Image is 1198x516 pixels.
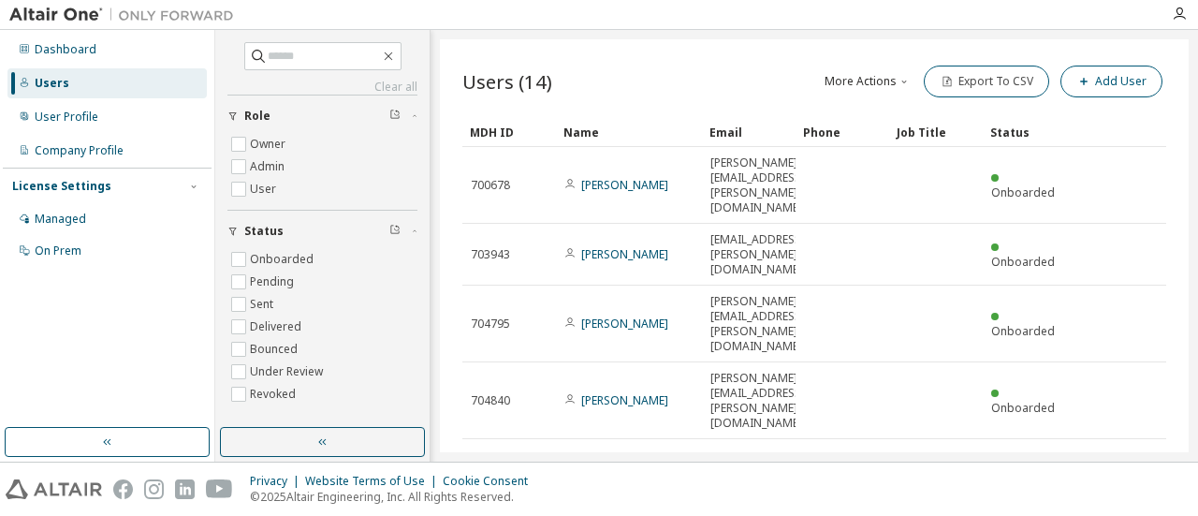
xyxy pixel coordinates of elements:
span: Users (14) [462,68,552,95]
div: Dashboard [35,42,96,57]
span: Page n. [944,452,1034,477]
div: Website Terms of Use [305,474,443,489]
span: [PERSON_NAME][EMAIL_ADDRESS][PERSON_NAME][DOMAIN_NAME] [710,294,805,354]
span: Status [244,224,284,239]
div: Email [709,117,788,147]
label: User [250,178,280,200]
div: License Settings [12,179,111,194]
a: [PERSON_NAME] [581,316,668,332]
span: 703943 [471,247,510,262]
img: youtube.svg [206,479,233,499]
button: Status [227,211,417,252]
a: [PERSON_NAME] [581,392,668,408]
img: instagram.svg [144,479,164,499]
img: Altair One [9,6,243,24]
span: [PERSON_NAME][EMAIL_ADDRESS][PERSON_NAME][DOMAIN_NAME] [710,155,805,215]
a: [PERSON_NAME] [581,177,668,193]
span: Items per page [804,452,928,477]
img: linkedin.svg [175,479,195,499]
div: Job Title [897,117,975,147]
span: 700678 [471,178,510,193]
button: Role [227,96,417,137]
button: Export To CSV [924,66,1049,97]
div: Managed [35,212,86,227]
button: Add User [1060,66,1162,97]
label: Owner [250,133,289,155]
div: Privacy [250,474,305,489]
label: Pending [250,271,298,293]
label: Sent [250,293,277,316]
img: facebook.svg [113,479,133,499]
div: Phone [803,117,882,147]
label: Under Review [250,361,327,383]
span: 704840 [471,393,510,408]
label: Delivered [250,316,305,338]
div: Cookie Consent [443,474,539,489]
span: [PERSON_NAME][EMAIL_ADDRESS][PERSON_NAME][DOMAIN_NAME] [710,371,805,431]
span: Onboarded [991,400,1055,416]
span: Onboarded [991,254,1055,270]
span: Onboarded [991,184,1055,200]
a: Clear all [227,80,417,95]
div: Status [990,117,1069,147]
label: Revoked [250,383,299,405]
span: 704795 [471,317,510,332]
p: © 2025 Altair Engineering, Inc. All Rights Reserved. [250,489,539,505]
span: Clear filter [389,109,401,124]
div: MDH ID [470,117,548,147]
label: Bounced [250,338,301,361]
label: Onboarded [250,248,317,271]
label: Admin [250,155,288,178]
div: Company Profile [35,143,124,158]
span: Role [244,109,270,124]
a: [PERSON_NAME] [581,246,668,262]
span: Clear filter [389,224,401,239]
div: Users [35,76,69,91]
span: Onboarded [991,323,1055,339]
div: Name [563,117,694,147]
button: More Actions [823,66,913,97]
span: [EMAIL_ADDRESS][PERSON_NAME][DOMAIN_NAME] [710,232,805,277]
img: altair_logo.svg [6,479,102,499]
div: On Prem [35,243,81,258]
div: User Profile [35,110,98,125]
